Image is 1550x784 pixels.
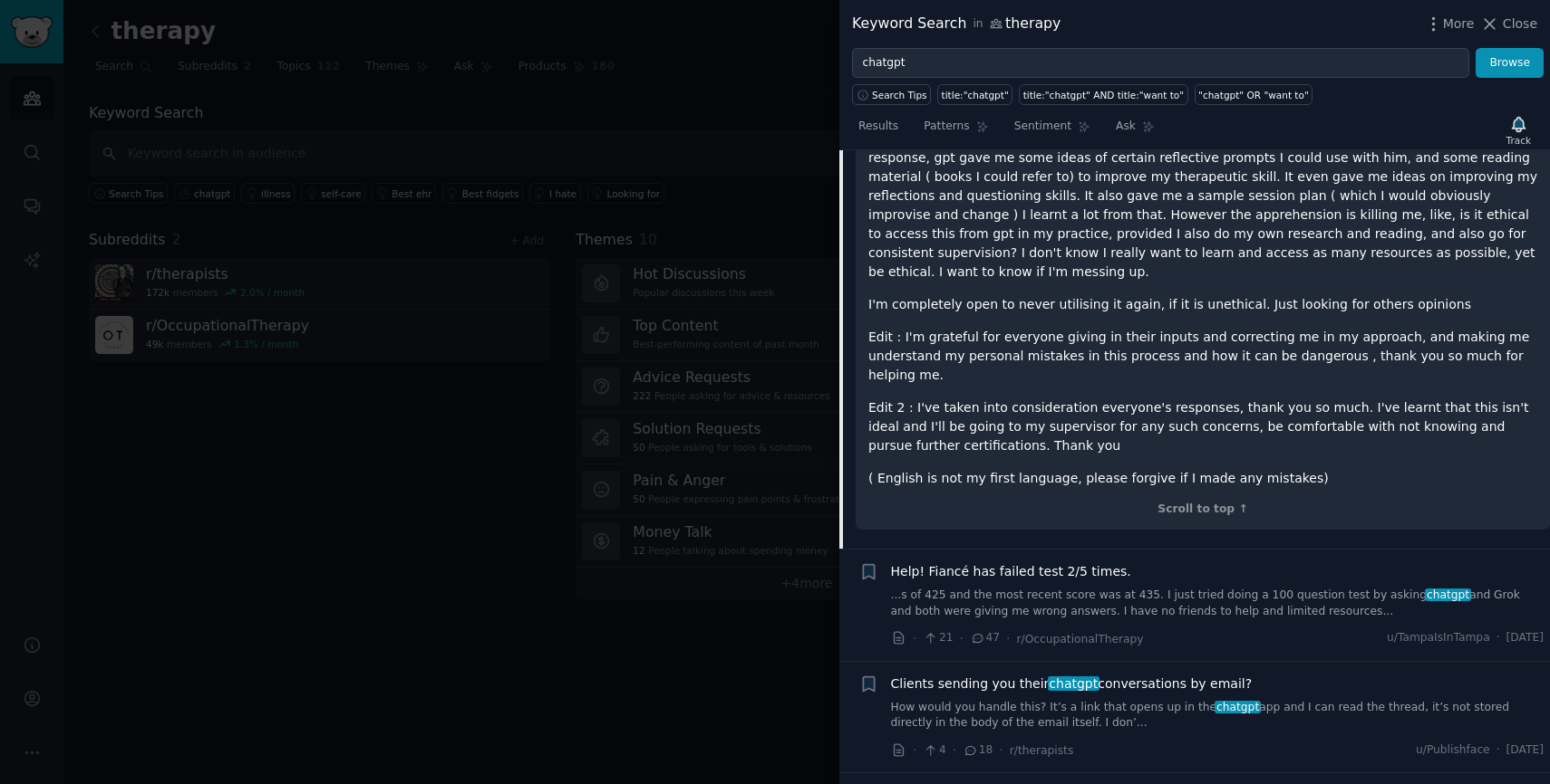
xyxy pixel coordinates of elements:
[999,741,1003,760] span: ·
[1215,701,1261,713] span: chatgpt
[1503,14,1537,33] span: Close
[1443,14,1475,33] span: More
[872,89,927,101] span: Search Tips
[868,502,1537,518] div: Scroll to top ↑
[868,398,1537,455] p: Edit 2 : I've taken into consideration everyone's responses, thank you so much. I've learnt that ...
[1480,14,1537,33] button: Close
[917,112,994,149] a: Patterns
[891,562,1131,581] a: Help! Fiancé has failed test 2/5 times.
[1387,630,1490,646] span: u/TampaIsInTampa
[973,16,983,33] span: in
[942,89,1009,101] div: title:"chatgpt"
[852,84,931,105] button: Search Tips
[868,469,1537,488] p: ( English is not my first language, please forgive if I made any mistakes)
[1116,119,1136,135] span: Ask
[937,84,1012,105] a: title:"chatgpt"
[868,328,1537,385] p: Edit : I'm grateful for everyone giving in their inputs and correcting me in my approach, and mak...
[1019,84,1187,105] a: title:"chatgpt" AND title:"want to"
[960,629,964,648] span: ·
[1497,742,1500,759] span: ·
[913,629,916,648] span: ·
[923,742,945,759] span: 4
[891,588,1545,619] a: ...s of 425 and the most recent score was at 435. I just tried doing a 100 question test by askin...
[891,674,1253,693] a: Clients sending you theirchatgptconversations by email?
[1198,89,1309,101] div: "chatgpt" OR "want to"
[970,630,1000,646] span: 47
[1006,629,1010,648] span: ·
[923,630,953,646] span: 21
[891,700,1545,731] a: How would you handle this? It’s a link that opens up in thechatgptapp and I can read the thread, ...
[953,741,956,760] span: ·
[1506,134,1531,147] div: Track
[1500,111,1537,149] button: Track
[1425,588,1471,601] span: chatgpt
[858,119,898,135] span: Results
[1476,48,1544,79] button: Browse
[1008,112,1097,149] a: Sentiment
[913,741,916,760] span: ·
[1416,742,1490,759] span: u/Publishface
[1010,744,1074,757] span: r/therapists
[852,48,1469,79] input: Try a keyword related to your business
[1506,630,1544,646] span: [DATE]
[1048,676,1100,691] span: chatgpt
[852,13,1061,35] div: Keyword Search therapy
[1023,89,1184,101] div: title:"chatgpt" AND title:"want to"
[868,295,1537,314] p: I'm completely open to never utilising it again, if it is unethical. Just looking for others opin...
[891,674,1253,693] span: Clients sending you their conversations by email?
[1014,119,1071,135] span: Sentiment
[924,119,969,135] span: Patterns
[1109,112,1161,149] a: Ask
[963,742,993,759] span: 18
[852,112,905,149] a: Results
[1497,630,1500,646] span: ·
[1017,633,1144,645] span: r/OccupationalTherapy
[1424,14,1475,33] button: More
[1506,742,1544,759] span: [DATE]
[1195,84,1313,105] a: "chatgpt" OR "want to"
[868,34,1537,282] p: Hi, I'm an early career therapist who's in her private practice. I go through supervision once pe...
